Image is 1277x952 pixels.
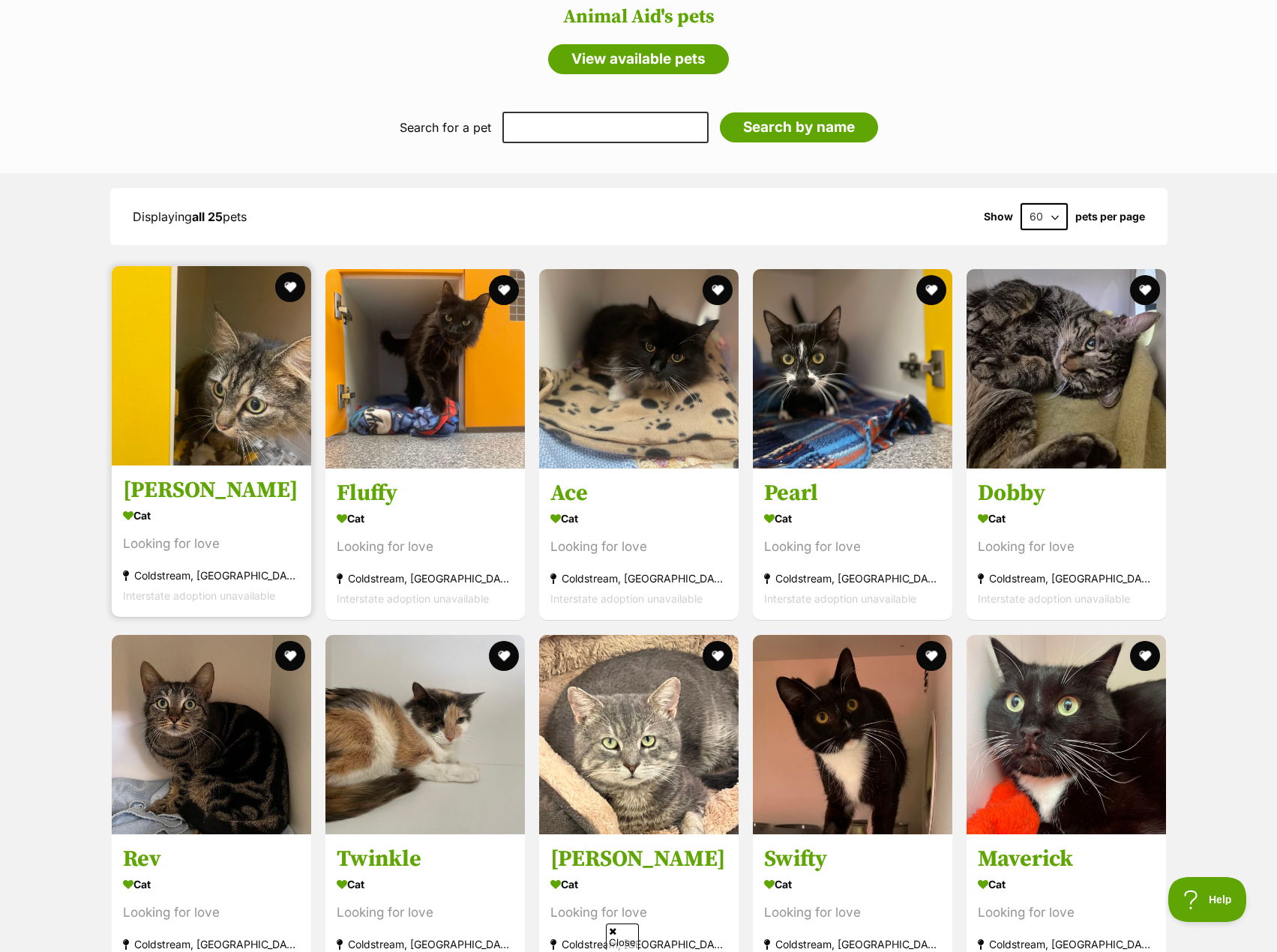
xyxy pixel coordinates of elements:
[550,845,727,873] h3: [PERSON_NAME]
[548,44,729,74] a: View available pets
[978,593,1130,606] span: Interstate adoption unavailable
[123,477,300,505] h3: [PERSON_NAME]
[275,272,305,302] button: favourite
[978,508,1155,530] div: Cat
[112,266,311,466] img: Zola
[337,873,514,895] div: Cat
[123,590,275,603] span: Interstate adoption unavailable
[550,480,727,508] h3: Ace
[112,466,311,618] a: [PERSON_NAME] Cat Looking for love Coldstream, [GEOGRAPHIC_DATA] Interstate adoption unavailable ...
[112,635,311,834] img: Rev
[337,593,489,606] span: Interstate adoption unavailable
[275,641,305,671] button: favourite
[978,537,1155,558] div: Looking for love
[720,112,878,142] input: Search by name
[400,121,491,134] label: Search for a pet
[550,593,703,606] span: Interstate adoption unavailable
[539,635,739,834] img: Sir Humphrey
[978,480,1155,508] h3: Dobby
[967,269,1166,469] img: Dobby
[550,569,727,589] div: Coldstream, [GEOGRAPHIC_DATA]
[703,275,733,305] button: favourite
[984,211,1013,223] span: Show
[967,469,1166,621] a: Dobby Cat Looking for love Coldstream, [GEOGRAPHIC_DATA] Interstate adoption unavailable favourite
[325,469,525,621] a: Fluffy Cat Looking for love Coldstream, [GEOGRAPHIC_DATA] Interstate adoption unavailable favourite
[978,845,1155,873] h3: Maverick
[337,480,514,508] h3: Fluffy
[123,505,300,527] div: Cat
[123,845,300,873] h3: Rev
[978,873,1155,895] div: Cat
[703,641,733,671] button: favourite
[123,903,300,923] div: Looking for love
[133,209,247,224] span: Displaying pets
[550,903,727,923] div: Looking for love
[539,269,739,469] img: Ace
[337,508,514,530] div: Cat
[916,275,946,305] button: favourite
[764,845,941,873] h3: Swifty
[539,469,739,621] a: Ace Cat Looking for love Coldstream, [GEOGRAPHIC_DATA] Interstate adoption unavailable favourite
[489,641,519,671] button: favourite
[764,537,941,558] div: Looking for love
[967,635,1166,834] img: Maverick
[1075,211,1145,223] label: pets per page
[337,537,514,558] div: Looking for love
[764,480,941,508] h3: Pearl
[337,845,514,873] h3: Twinkle
[1130,275,1160,305] button: favourite
[123,873,300,895] div: Cat
[489,275,519,305] button: favourite
[550,537,727,558] div: Looking for love
[753,269,952,469] img: Pearl
[764,508,941,530] div: Cat
[15,6,1262,28] h2: Animal Aid's pets
[337,903,514,923] div: Looking for love
[192,209,223,224] strong: all 25
[916,641,946,671] button: favourite
[325,635,525,834] img: Twinkle
[764,569,941,589] div: Coldstream, [GEOGRAPHIC_DATA]
[1168,877,1247,922] iframe: Help Scout Beacon - Open
[753,635,952,834] img: Swifty
[753,469,952,621] a: Pearl Cat Looking for love Coldstream, [GEOGRAPHIC_DATA] Interstate adoption unavailable favourite
[1130,641,1160,671] button: favourite
[550,508,727,530] div: Cat
[123,534,300,555] div: Looking for love
[606,924,639,950] span: Close
[764,593,916,606] span: Interstate adoption unavailable
[764,873,941,895] div: Cat
[337,569,514,589] div: Coldstream, [GEOGRAPHIC_DATA]
[764,903,941,923] div: Looking for love
[550,873,727,895] div: Cat
[978,569,1155,589] div: Coldstream, [GEOGRAPHIC_DATA]
[978,903,1155,923] div: Looking for love
[123,566,300,586] div: Coldstream, [GEOGRAPHIC_DATA]
[325,269,525,469] img: Fluffy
